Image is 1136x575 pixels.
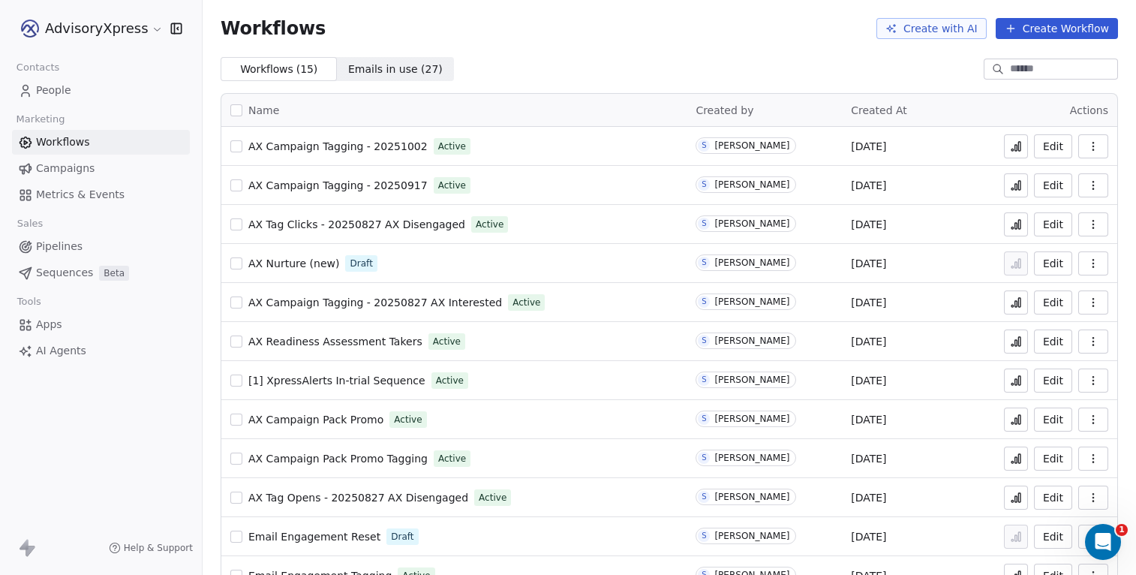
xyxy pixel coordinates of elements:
div: [PERSON_NAME] [714,414,789,424]
div: [PERSON_NAME] [714,218,789,229]
button: Edit [1034,369,1072,393]
a: Pipelines [12,234,190,259]
span: [DATE] [851,178,886,193]
span: Apps [36,317,62,333]
div: [PERSON_NAME] [714,297,789,307]
span: Email Engagement Reset [248,531,380,543]
span: Emails in use ( 27 ) [348,62,443,77]
span: Active [479,491,506,504]
span: 1 [1116,524,1128,536]
div: S [702,452,706,464]
span: Campaigns [36,161,95,176]
button: Create Workflow [996,18,1118,39]
a: [1] XpressAlerts In-trial Sequence [248,373,425,388]
a: Email Engagement Reset [248,529,380,544]
button: Edit [1034,330,1072,354]
img: AX_logo_device_1080.png [21,20,39,38]
span: AX Readiness Assessment Takers [248,336,422,348]
a: AX Tag Clicks - 20250827 AX Disengaged [248,217,465,232]
span: [DATE] [851,451,886,466]
a: People [12,78,190,103]
span: Active [438,179,466,192]
span: AX Campaign Tagging - 20251002 [248,140,428,152]
a: Help & Support [109,542,193,554]
a: AX Campaign Tagging - 20250917 [248,178,428,193]
span: [DATE] [851,373,886,388]
div: S [702,491,706,503]
span: Draft [350,257,372,270]
span: AX Tag Clicks - 20250827 AX Disengaged [248,218,465,230]
span: [DATE] [851,295,886,310]
span: [DATE] [851,217,886,232]
a: Workflows [12,130,190,155]
a: AX Campaign Tagging - 20251002 [248,139,428,154]
span: AX Campaign Tagging - 20250917 [248,179,428,191]
span: AX Campaign Pack Promo Tagging [248,453,428,465]
a: AX Nurture (new) [248,256,339,271]
span: People [36,83,71,98]
button: Edit [1034,212,1072,236]
span: Active [512,296,540,309]
button: Edit [1034,408,1072,432]
span: [DATE] [851,139,886,154]
button: Edit [1034,173,1072,197]
a: Apps [12,312,190,337]
a: AX Campaign Tagging - 20250827 AX Interested [248,295,502,310]
a: SequencesBeta [12,260,190,285]
button: Edit [1034,447,1072,471]
span: Pipelines [36,239,83,254]
button: Edit [1034,486,1072,510]
span: Sales [11,212,50,235]
div: S [702,218,706,230]
div: S [702,335,706,347]
span: Contacts [10,56,66,79]
span: Active [476,218,503,231]
div: [PERSON_NAME] [714,257,789,268]
span: AX Nurture (new) [248,257,339,269]
span: [DATE] [851,529,886,544]
div: S [702,257,706,269]
span: [1] XpressAlerts In-trial Sequence [248,375,425,387]
span: [DATE] [851,334,886,349]
span: Created by [696,104,753,116]
button: Edit [1034,251,1072,275]
div: [PERSON_NAME] [714,531,789,541]
button: Edit [1034,134,1072,158]
span: Sequences [36,265,93,281]
a: Campaigns [12,156,190,181]
span: Active [436,374,464,387]
span: Tools [11,291,47,313]
span: Active [433,335,461,348]
span: Marketing [10,108,71,131]
span: [DATE] [851,412,886,427]
div: S [702,140,706,152]
span: Active [438,452,466,465]
span: AX Campaign Tagging - 20250827 AX Interested [248,297,502,309]
div: S [702,413,706,425]
div: S [702,179,706,191]
button: Edit [1034,291,1072,315]
a: AX Readiness Assessment Takers [248,334,422,349]
a: AI Agents [12,339,190,363]
div: [PERSON_NAME] [714,375,789,385]
div: S [702,374,706,386]
button: AdvisoryXpress [18,16,160,41]
span: Active [394,413,422,426]
div: [PERSON_NAME] [714,140,789,151]
div: [PERSON_NAME] [714,336,789,346]
span: Workflows [36,134,90,150]
span: Actions [1070,104,1108,116]
span: AdvisoryXpress [45,19,148,38]
span: Name [248,103,279,119]
span: Metrics & Events [36,187,125,203]
button: Edit [1034,525,1072,549]
span: Help & Support [124,542,193,554]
